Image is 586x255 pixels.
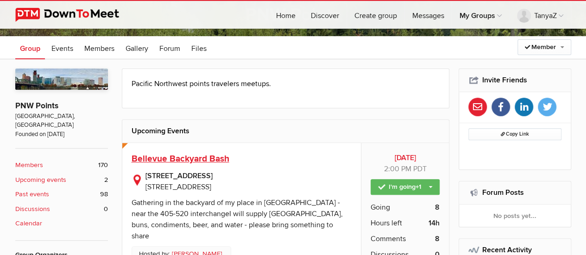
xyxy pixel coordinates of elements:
a: I'm going+1 [371,179,440,195]
b: Discussions [15,204,50,214]
a: Group [15,36,45,59]
b: Members [15,160,43,170]
span: Founded on [DATE] [15,130,108,139]
b: Upcoming events [15,175,66,185]
span: Forum [159,44,180,53]
a: Gallery [121,36,153,59]
b: 14h [428,218,440,229]
a: Member [517,39,571,55]
a: Create group [347,1,404,29]
img: PNW Points [15,68,108,90]
a: Upcoming events 2 [15,175,108,185]
span: 2:00 PM [384,164,411,174]
span: Files [191,44,207,53]
span: 170 [98,160,108,170]
a: Forum Posts [482,188,524,197]
span: America/Los_Angeles [413,164,427,174]
a: Bellevue Backyard Bash [132,153,229,164]
p: Pacific Northwest points travelers meetups. [132,78,440,89]
a: Past events 98 [15,189,108,199]
div: Gathering in the backyard of my place in [GEOGRAPHIC_DATA] - near the 405-520 interchangeI will s... [132,198,343,241]
span: Comments [371,233,406,244]
h2: Invite Friends [468,69,561,91]
img: DownToMeet [15,8,133,22]
span: +1 [416,183,421,191]
b: Past events [15,189,49,199]
a: Forum [155,36,185,59]
span: Going [371,202,390,213]
a: Home [269,1,303,29]
span: [GEOGRAPHIC_DATA], [GEOGRAPHIC_DATA] [15,112,108,130]
span: Events [51,44,73,53]
span: Copy Link [501,131,529,137]
b: [DATE] [371,152,440,163]
a: My Groups [452,1,509,29]
b: 8 [435,202,440,213]
span: 0 [104,204,108,214]
a: Events [47,36,78,59]
button: Copy Link [468,128,561,140]
span: Members [84,44,114,53]
b: [STREET_ADDRESS] [145,170,352,181]
b: 8 [435,233,440,244]
h2: Upcoming Events [132,120,440,142]
span: [STREET_ADDRESS] [145,182,211,192]
div: No posts yet... [459,205,571,227]
a: Calendar [15,218,108,229]
a: Members 170 [15,160,108,170]
a: Discover [303,1,347,29]
a: Members [80,36,119,59]
span: 98 [100,189,108,199]
b: Calendar [15,218,42,229]
span: 2 [104,175,108,185]
span: Group [20,44,40,53]
a: Messages [405,1,452,29]
span: Gallery [126,44,148,53]
a: Discussions 0 [15,204,108,214]
span: Hours left [371,218,402,229]
a: Files [187,36,211,59]
a: TanyaZ [510,1,571,29]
